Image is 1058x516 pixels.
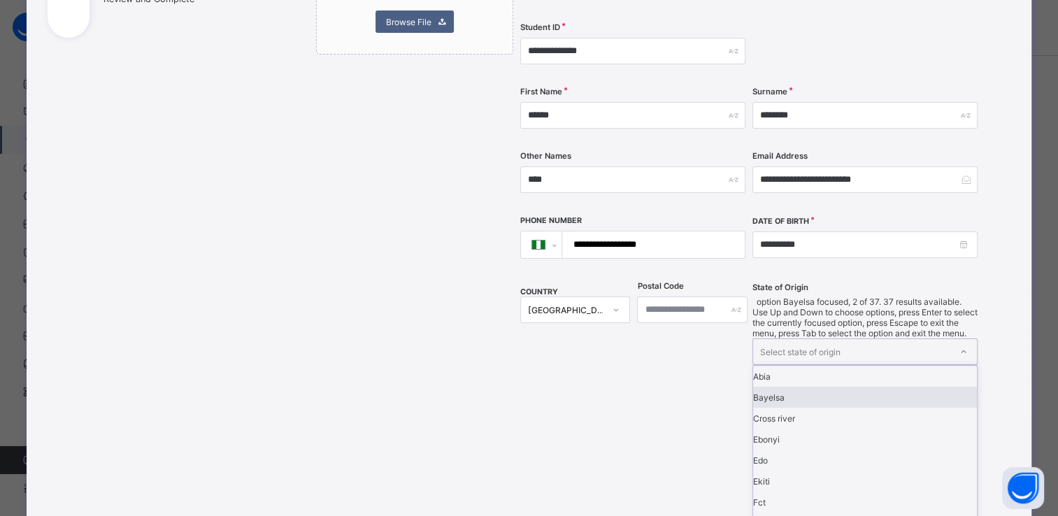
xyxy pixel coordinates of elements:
label: Student ID [520,22,560,32]
span: Browse File [386,17,431,27]
span: State of Origin [752,282,808,292]
div: Cross river [753,408,977,429]
div: Edo [753,450,977,471]
div: Bayelsa [753,387,977,408]
div: Ebonyi [753,429,977,450]
div: Fct [753,492,977,513]
button: Open asap [1002,467,1044,509]
label: Email Address [752,151,808,161]
label: Date of Birth [752,217,809,226]
div: Select state of origin [760,338,841,365]
div: Abia [753,366,977,387]
span: option Bayelsa focused, 2 of 37. 37 results available. Use Up and Down to choose options, press E... [752,296,978,338]
div: Ekiti [753,471,977,492]
label: First Name [520,87,562,96]
span: COUNTRY [520,287,558,296]
label: Surname [752,87,787,96]
label: Postal Code [637,281,683,291]
label: Other Names [520,151,571,161]
div: [GEOGRAPHIC_DATA] [528,305,605,315]
label: Phone Number [520,216,582,225]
